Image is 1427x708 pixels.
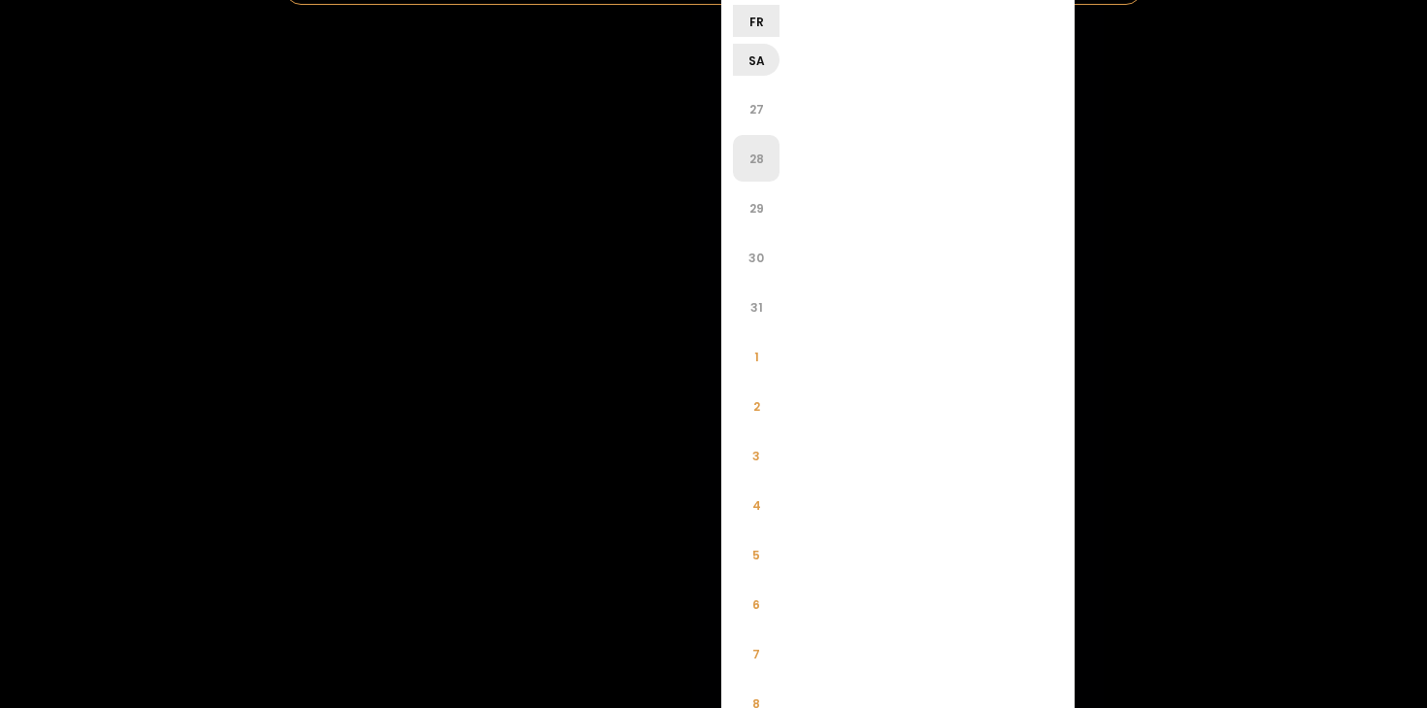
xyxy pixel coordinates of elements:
[733,581,780,627] li: 6
[733,135,780,182] li: 28
[733,630,780,677] li: 7
[733,5,780,37] li: Fr
[733,482,780,528] li: 4
[733,44,780,76] li: Sa
[733,383,780,429] li: 2
[733,234,780,281] li: 30
[733,531,780,578] li: 5
[733,284,780,330] li: 31
[733,85,780,132] li: 27
[733,185,780,231] li: 29
[733,333,780,380] li: 1
[733,432,780,479] li: 3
